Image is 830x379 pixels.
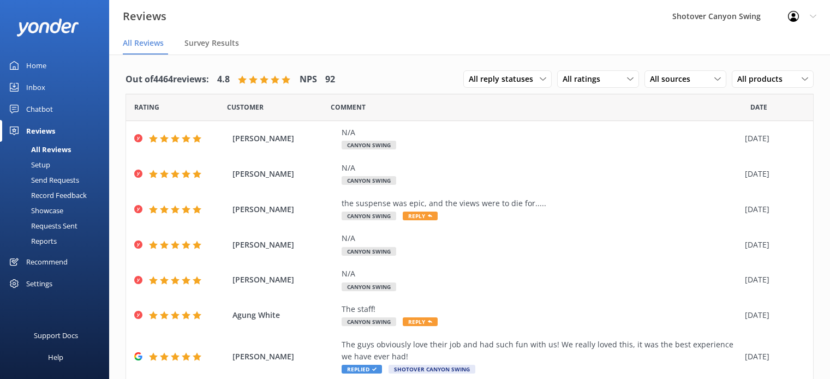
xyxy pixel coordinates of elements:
a: Reports [7,233,109,249]
span: All Reviews [123,38,164,49]
span: All reply statuses [469,73,540,85]
div: [DATE] [745,274,799,286]
span: [PERSON_NAME] [232,203,336,215]
a: Send Requests [7,172,109,188]
span: [PERSON_NAME] [232,133,336,145]
span: Agung White [232,309,336,321]
h4: 92 [325,73,335,87]
div: All Reviews [7,142,71,157]
span: All products [737,73,789,85]
div: [DATE] [745,168,799,180]
div: Reviews [26,120,55,142]
div: Recommend [26,251,68,273]
div: Reports [7,233,57,249]
div: Showcase [7,203,63,218]
div: [DATE] [745,203,799,215]
div: [DATE] [745,351,799,363]
div: N/A [342,162,739,174]
div: Inbox [26,76,45,98]
span: Canyon Swing [342,282,396,291]
div: The guys obviously love their job and had such fun with us! We really loved this, it was the best... [342,339,739,363]
span: Survey Results [184,38,239,49]
span: Canyon Swing [342,141,396,149]
span: All sources [650,73,697,85]
a: Record Feedback [7,188,109,203]
h4: NPS [300,73,317,87]
div: Record Feedback [7,188,87,203]
a: Requests Sent [7,218,109,233]
span: Question [331,102,366,112]
div: Send Requests [7,172,79,188]
div: N/A [342,232,739,244]
div: The staff! [342,303,739,315]
div: Support Docs [34,324,78,346]
span: Shotover Canyon Swing [389,365,475,374]
span: Date [227,102,264,112]
div: [DATE] [745,239,799,251]
span: Canyon Swing [342,247,396,256]
span: [PERSON_NAME] [232,239,336,251]
div: N/A [342,127,739,139]
span: [PERSON_NAME] [232,351,336,363]
div: Help [48,346,63,368]
span: Reply [403,212,438,220]
div: N/A [342,268,739,280]
div: Chatbot [26,98,53,120]
span: Canyon Swing [342,317,396,326]
span: All ratings [563,73,607,85]
div: Setup [7,157,50,172]
div: Settings [26,273,52,294]
h4: Out of 4464 reviews: [126,73,209,87]
span: Date [134,102,159,112]
span: Canyon Swing [342,176,396,185]
div: Requests Sent [7,218,77,233]
h4: 4.8 [217,73,230,87]
img: yonder-white-logo.png [16,19,79,37]
div: [DATE] [745,133,799,145]
a: Showcase [7,203,109,218]
div: Home [26,55,46,76]
h3: Reviews [123,8,166,25]
div: [DATE] [745,309,799,321]
a: Setup [7,157,109,172]
span: [PERSON_NAME] [232,274,336,286]
span: Replied [342,365,382,374]
span: Reply [403,317,438,326]
div: the suspense was epic, and the views were to die for..... [342,197,739,209]
span: Date [750,102,767,112]
a: All Reviews [7,142,109,157]
span: Canyon Swing [342,212,396,220]
span: [PERSON_NAME] [232,168,336,180]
